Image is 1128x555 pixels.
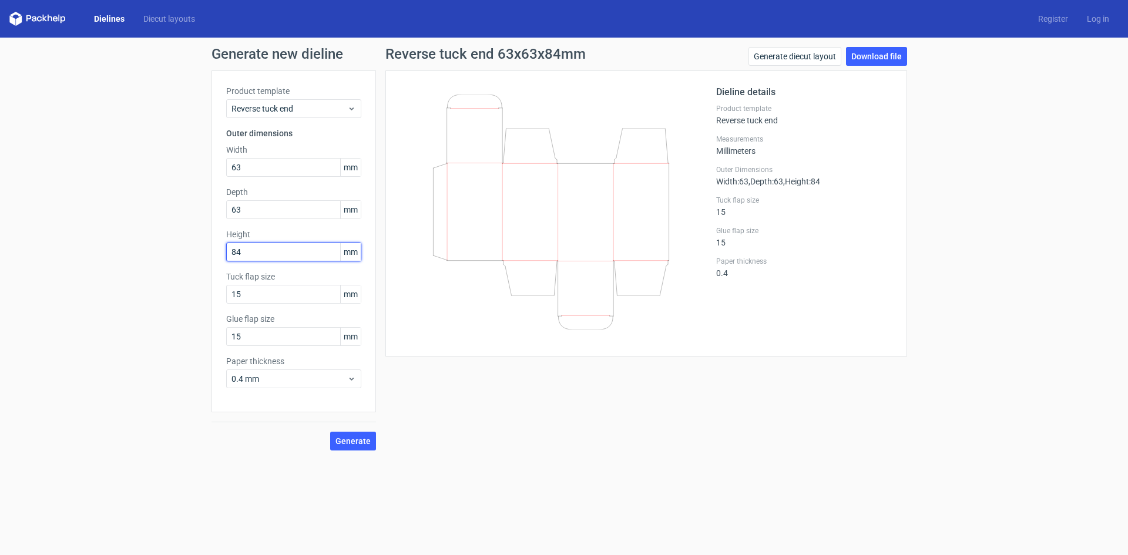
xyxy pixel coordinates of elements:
[716,85,892,99] h2: Dieline details
[716,104,892,125] div: Reverse tuck end
[783,177,820,186] span: , Height : 84
[231,373,347,385] span: 0.4 mm
[134,13,204,25] a: Diecut layouts
[211,47,916,61] h1: Generate new dieline
[716,196,892,217] div: 15
[748,177,783,186] span: , Depth : 63
[716,257,892,278] div: 0.4
[716,226,892,247] div: 15
[226,271,361,282] label: Tuck flap size
[1029,13,1077,25] a: Register
[716,226,892,236] label: Glue flap size
[716,196,892,205] label: Tuck flap size
[340,328,361,345] span: mm
[340,285,361,303] span: mm
[226,144,361,156] label: Width
[335,437,371,445] span: Generate
[226,186,361,198] label: Depth
[231,103,347,115] span: Reverse tuck end
[340,159,361,176] span: mm
[226,85,361,97] label: Product template
[716,134,892,156] div: Millimeters
[226,228,361,240] label: Height
[85,13,134,25] a: Dielines
[385,47,586,61] h1: Reverse tuck end 63x63x84mm
[716,165,892,174] label: Outer Dimensions
[340,243,361,261] span: mm
[340,201,361,218] span: mm
[748,47,841,66] a: Generate diecut layout
[716,257,892,266] label: Paper thickness
[226,127,361,139] h3: Outer dimensions
[226,355,361,367] label: Paper thickness
[226,313,361,325] label: Glue flap size
[716,104,892,113] label: Product template
[1077,13,1119,25] a: Log in
[330,432,376,450] button: Generate
[716,177,748,186] span: Width : 63
[846,47,907,66] a: Download file
[716,134,892,144] label: Measurements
